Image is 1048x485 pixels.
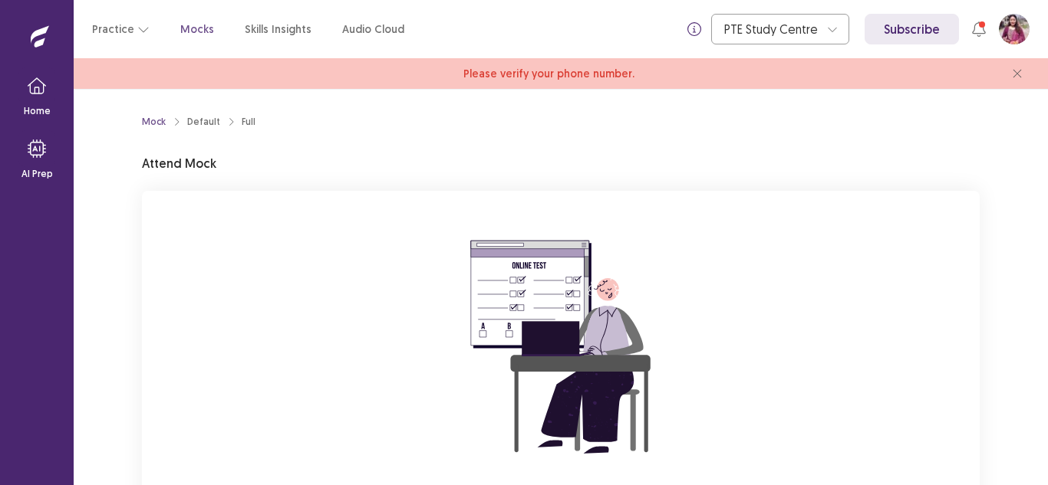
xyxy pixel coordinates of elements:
[180,21,214,38] a: Mocks
[92,15,150,43] button: Practice
[681,15,708,43] button: info
[999,14,1030,44] button: User Profile Image
[187,115,220,129] div: Default
[142,115,166,129] a: Mock
[1005,61,1030,86] button: close
[463,66,634,82] span: Please verify your phone number.
[24,104,51,118] p: Home
[865,14,959,44] a: Subscribe
[21,167,53,181] p: AI Prep
[342,21,404,38] a: Audio Cloud
[724,15,819,44] div: PTE Study Centre
[242,115,255,129] div: Full
[423,209,699,485] img: attend-mock
[142,115,255,129] nav: breadcrumb
[142,154,216,172] p: Attend Mock
[245,21,311,38] a: Skills Insights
